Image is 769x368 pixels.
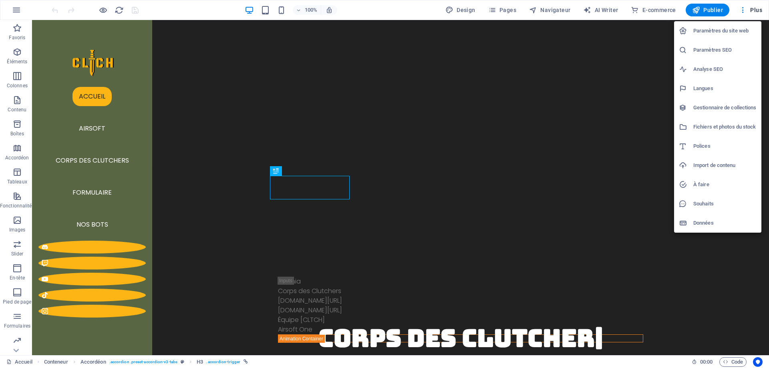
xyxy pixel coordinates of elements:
h6: Paramètres du site web [693,26,757,36]
h6: Langues [693,84,757,93]
h6: Fichiers et photos du stock [693,122,757,132]
h6: À faire [693,180,757,189]
h6: Analyse SEO [693,64,757,74]
h6: Import de contenu [693,161,757,170]
h6: Données [693,218,757,228]
h6: Souhaits [693,199,757,209]
h6: Polices [693,141,757,151]
h6: Gestionnaire de collections [693,103,757,113]
h6: Paramètres SEO [693,45,757,55]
